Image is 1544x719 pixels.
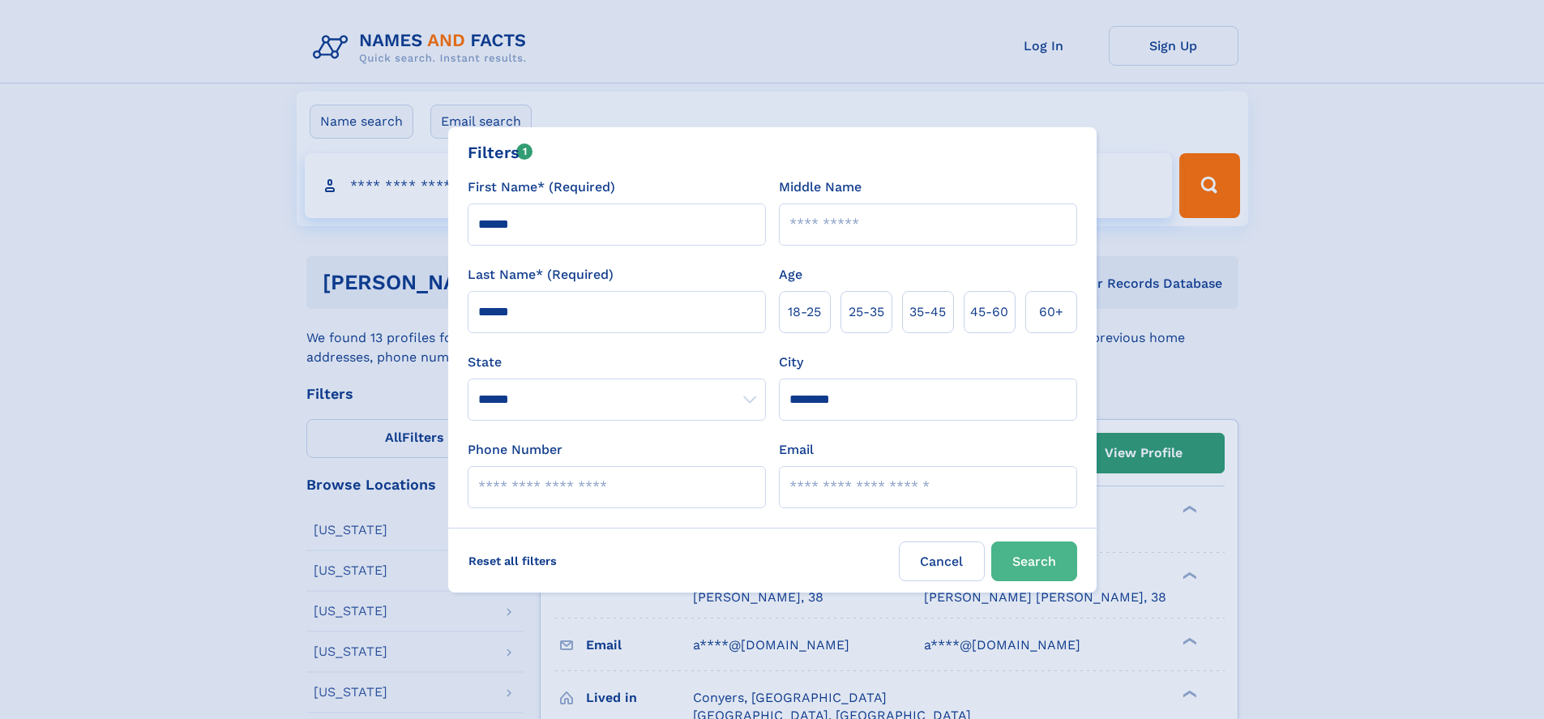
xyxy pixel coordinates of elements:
label: First Name* (Required) [468,178,615,197]
label: Cancel [899,541,985,581]
span: 25‑35 [849,302,884,322]
label: State [468,353,766,372]
span: 60+ [1039,302,1063,322]
label: Middle Name [779,178,862,197]
span: 18‑25 [788,302,821,322]
label: Age [779,265,802,285]
button: Search [991,541,1077,581]
label: Phone Number [468,440,562,460]
span: 35‑45 [909,302,946,322]
label: City [779,353,803,372]
span: 45‑60 [970,302,1008,322]
label: Email [779,440,814,460]
label: Reset all filters [458,541,567,580]
label: Last Name* (Required) [468,265,614,285]
div: Filters [468,140,533,165]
